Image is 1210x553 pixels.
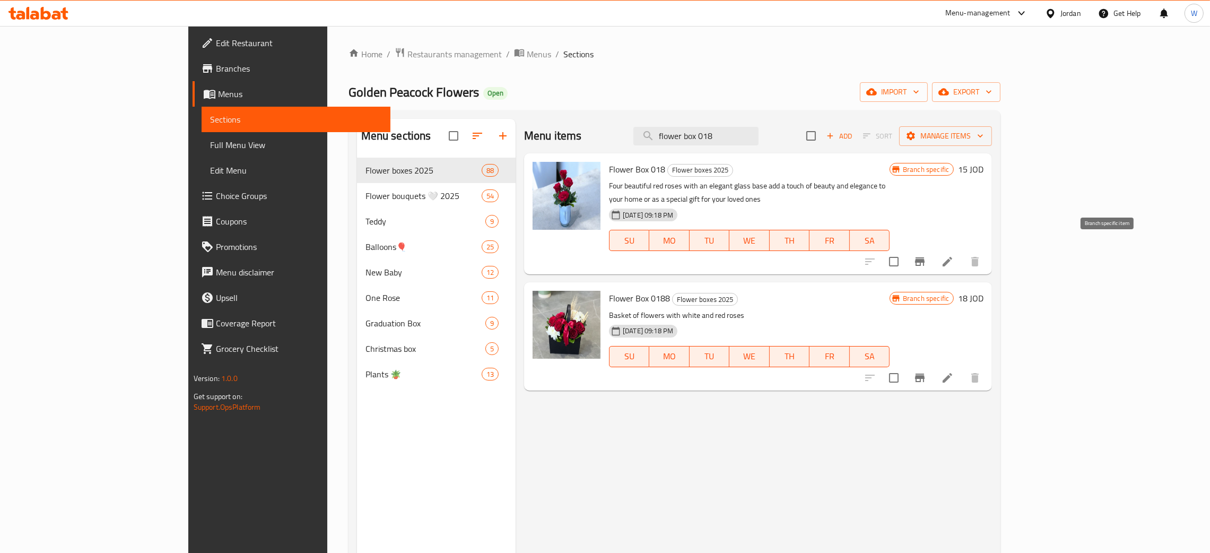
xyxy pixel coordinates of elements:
div: items [482,368,499,381]
span: [DATE] 09:18 PM [619,210,677,220]
h6: 15 JOD [958,162,983,177]
span: Branch specific [899,293,953,304]
span: Manage items [908,129,983,143]
a: Restaurants management [395,47,502,61]
span: Balloons🎈 [365,240,482,253]
div: New Baby12 [357,260,516,285]
span: Flower boxes 2025 [365,164,482,177]
span: Coverage Report [216,317,382,330]
div: Flower bouquets 🤍 2025 [365,189,482,202]
button: TU [690,346,729,367]
button: SA [850,230,890,251]
a: Edit menu item [941,255,954,268]
button: export [932,82,1000,102]
button: SU [609,346,649,367]
span: Menus [527,48,551,61]
div: Christmas box [365,342,485,355]
a: Branches [193,56,390,81]
a: Menus [514,47,551,61]
div: Menu-management [945,7,1011,20]
button: Add [822,128,856,144]
span: Choice Groups [216,189,382,202]
span: 54 [482,191,498,201]
button: MO [649,346,689,367]
button: WE [729,230,769,251]
div: Flower boxes 202588 [357,158,516,183]
p: Four beautiful red roses with an elegant glass base add a touch of beauty and elegance to your ho... [609,179,890,206]
span: FR [814,233,845,248]
img: Flower Box 0188 [533,291,600,359]
div: items [485,342,499,355]
a: Edit Restaurant [193,30,390,56]
a: Support.OpsPlatform [194,400,261,414]
span: Select to update [883,250,905,273]
div: Graduation Box [365,317,485,330]
button: SU [609,230,649,251]
span: One Rose [365,291,482,304]
span: Full Menu View [210,139,382,151]
div: items [482,291,499,304]
span: TU [694,233,725,248]
span: TU [694,349,725,364]
h2: Menu sections [361,128,431,144]
span: WE [734,233,765,248]
button: FR [809,230,849,251]
span: Grocery Checklist [216,342,382,355]
button: FR [809,346,849,367]
div: items [482,189,499,202]
a: Promotions [193,234,390,260]
button: MO [649,230,689,251]
span: FR [814,349,845,364]
span: Select section first [856,128,899,144]
div: items [482,164,499,177]
a: Coupons [193,209,390,234]
span: MO [654,349,685,364]
span: Upsell [216,291,382,304]
span: Flower boxes 2025 [668,164,733,176]
button: TH [770,346,809,367]
img: Flower Box 018 [533,162,600,230]
span: 5 [486,344,498,354]
span: Open [483,89,508,98]
span: Menus [218,88,382,100]
div: items [485,317,499,330]
button: TU [690,230,729,251]
span: SA [854,349,885,364]
div: Christmas box5 [357,336,516,361]
div: items [485,215,499,228]
a: Coverage Report [193,310,390,336]
a: Menus [193,81,390,107]
div: items [482,240,499,253]
span: Edit Menu [210,164,382,177]
div: Flower boxes 2025 [672,293,738,306]
span: Sections [563,48,594,61]
span: 9 [486,217,498,227]
div: Teddy [365,215,485,228]
input: search [633,127,759,145]
span: Select section [800,125,822,147]
a: Edit Menu [202,158,390,183]
a: Sections [202,107,390,132]
span: Get support on: [194,390,242,403]
button: TH [770,230,809,251]
span: TH [774,233,805,248]
nav: breadcrumb [349,47,1001,61]
p: Basket of flowers with white and red roses [609,309,890,322]
span: import [868,85,919,99]
button: WE [729,346,769,367]
button: Branch-specific-item [907,365,933,391]
div: Plants 🪴13 [357,361,516,387]
li: / [506,48,510,61]
span: 12 [482,267,498,278]
span: New Baby [365,266,482,279]
span: Promotions [216,240,382,253]
span: SU [614,233,645,248]
div: Open [483,87,508,100]
button: Add section [490,123,516,149]
span: WE [734,349,765,364]
div: Teddy9 [357,209,516,234]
